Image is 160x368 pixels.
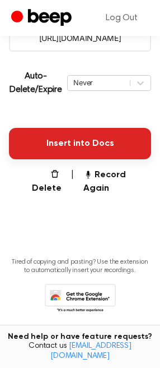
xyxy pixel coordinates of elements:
button: Insert into Docs [9,128,151,159]
a: Beep [11,7,74,29]
p: Auto-Delete/Expire [9,70,63,96]
a: Log Out [95,4,149,31]
a: [EMAIL_ADDRESS][DOMAIN_NAME] [50,342,131,360]
button: Delete [22,168,62,195]
span: Contact us [7,342,153,361]
span: | [70,168,74,195]
p: Tired of copying and pasting? Use the extension to automatically insert your recordings. [9,258,151,275]
div: Never [73,77,124,88]
button: Record Again [83,168,151,195]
